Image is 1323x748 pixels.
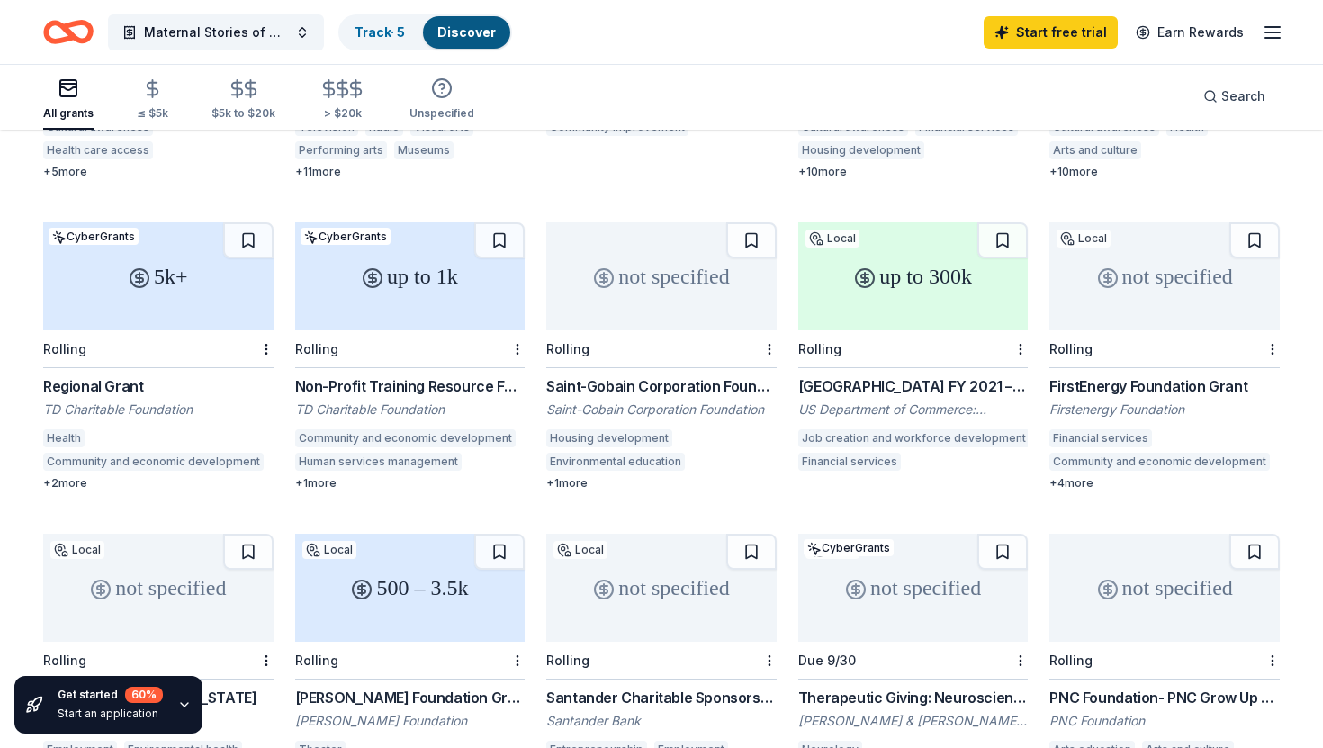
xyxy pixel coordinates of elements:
div: Financial services [1049,429,1152,447]
button: Maternal Stories of Strength [108,14,324,50]
div: Community and economic development [1049,453,1270,471]
div: [PERSON_NAME] Foundation Grant [295,687,526,708]
div: PNC Foundation- PNC Grow Up Great [1049,687,1280,708]
button: All grants [43,70,94,130]
div: > $20k [319,106,366,121]
a: Discover [437,24,496,40]
div: Rolling [1049,341,1093,356]
div: 5k+ [43,222,274,330]
div: Santander Bank [546,712,777,730]
div: Rolling [295,341,338,356]
div: Get started [58,687,163,703]
div: Human services management [295,453,462,471]
div: PNC Foundation [1049,712,1280,730]
div: Local [50,541,104,559]
div: Rolling [798,341,841,356]
span: Maternal Stories of Strength [144,22,288,43]
div: $5k to $20k [211,106,275,121]
a: 5k+CyberGrantsRollingRegional GrantTD Charitable FoundationHealthCommunity and economic developme... [43,222,274,491]
div: Job creation and workforce development [798,429,1030,447]
div: Community and economic development [295,429,516,447]
div: + 5 more [43,165,274,179]
div: Saint-Gobain Corporation Foundation Direct Grants [546,375,777,397]
div: Rolling [1049,653,1093,668]
div: CyberGrants [49,228,139,245]
a: Home [43,11,94,53]
div: not specified [1049,222,1280,330]
button: Unspecified [409,70,474,130]
div: ≤ $5k [137,106,168,121]
div: + 11 more [295,165,526,179]
div: + 1 more [546,476,777,491]
a: Start free trial [984,16,1118,49]
div: Local [302,541,356,559]
div: not specified [798,534,1029,642]
div: Rolling [43,653,86,668]
button: Track· 5Discover [338,14,512,50]
div: All grants [43,106,94,121]
a: up to 300kLocalRolling[GEOGRAPHIC_DATA] FY 2021 – FY 2023 EDA Planning and Local Technical Assist... [798,222,1029,476]
div: TD Charitable Foundation [43,401,274,419]
div: Non-Profit Training Resource Fund [295,375,526,397]
div: Start an application [58,707,163,721]
div: Financial services [798,453,901,471]
div: [PERSON_NAME] & [PERSON_NAME] Innovative Medicine [798,712,1029,730]
div: [GEOGRAPHIC_DATA] FY 2021 – FY 2023 EDA Planning and Local Technical Assistance [798,375,1029,397]
div: Rolling [546,653,589,668]
div: Therapeutic Giving: Neuroscience: National Organizations [798,687,1029,708]
div: not specified [43,534,274,642]
button: > $20k [319,71,366,130]
button: $5k to $20k [211,71,275,130]
div: up to 1k [295,222,526,330]
div: Community and economic development [43,453,264,471]
div: Due 9/30 [798,653,856,668]
a: not specifiedRollingSaint-Gobain Corporation Foundation Direct GrantsSaint-Gobain Corporation Fou... [546,222,777,491]
div: Housing development [546,429,672,447]
div: + 1 more [295,476,526,491]
div: Saint-Gobain Corporation Foundation [546,401,777,419]
div: + 2 more [43,476,274,491]
div: Health [43,429,85,447]
div: Health care access [43,141,153,159]
div: Local [1057,230,1111,248]
div: not specified [1049,534,1280,642]
div: up to 300k [798,222,1029,330]
div: US Department of Commerce: Economic Development Administration (EDA) [798,401,1029,419]
a: up to 1kCyberGrantsRollingNon-Profit Training Resource FundTD Charitable FoundationCommunity and ... [295,222,526,491]
div: Performing arts [295,141,387,159]
div: Rolling [546,341,589,356]
div: Unspecified [409,106,474,121]
button: ≤ $5k [137,71,168,130]
div: + 10 more [798,165,1029,179]
div: Environment [692,453,766,471]
div: + 10 more [1049,165,1280,179]
div: Local [553,541,607,559]
button: Search [1189,78,1280,114]
div: 60 % [125,687,163,703]
div: Santander Charitable Sponsorship Program [546,687,777,708]
div: Regional Grant [43,375,274,397]
div: not specified [546,534,777,642]
div: CyberGrants [301,228,391,245]
div: + 4 more [1049,476,1280,491]
a: Track· 5 [355,24,405,40]
div: CyberGrants [804,539,894,556]
a: not specifiedLocalRollingFirstEnergy Foundation GrantFirstenergy FoundationFinancial servicesComm... [1049,222,1280,491]
div: FirstEnergy Foundation Grant [1049,375,1280,397]
div: Housing development [798,141,924,159]
div: not specified [546,222,777,330]
div: Rolling [295,653,338,668]
div: Environmental education [546,453,685,471]
div: [PERSON_NAME] Foundation [295,712,526,730]
div: Museums [394,141,454,159]
div: Arts and culture [1049,141,1141,159]
a: Earn Rewards [1125,16,1255,49]
div: 500 – 3.5k [295,534,526,642]
div: Rolling [43,341,86,356]
div: Local [805,230,859,248]
span: Search [1221,86,1265,107]
div: TD Charitable Foundation [295,401,526,419]
div: Firstenergy Foundation [1049,401,1280,419]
